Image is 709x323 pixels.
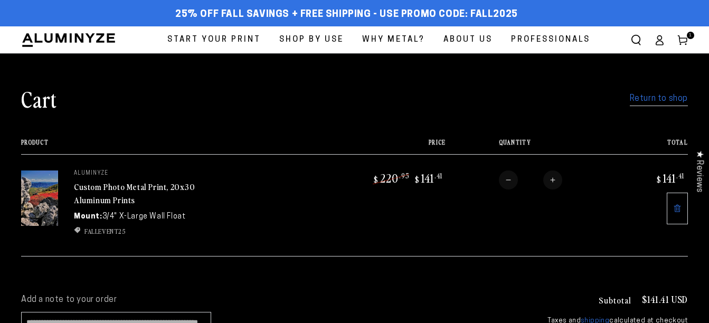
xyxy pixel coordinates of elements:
[74,226,232,236] li: FALLEVENT25
[372,170,410,185] bdi: 220
[399,171,410,180] sup: .95
[167,33,261,47] span: Start Your Print
[21,294,477,306] label: Add a note to your order
[21,85,57,112] h1: Cart
[511,33,590,47] span: Professionals
[617,139,688,154] th: Total
[21,170,58,226] img: 20"x30" Rectangle White Glossy Aluminyzed Photo
[314,139,446,154] th: Price
[434,171,442,180] sup: .41
[271,26,352,53] a: Shop By Use
[689,32,692,39] span: 1
[279,33,344,47] span: Shop By Use
[443,33,493,47] span: About Us
[676,171,684,180] sup: .41
[518,170,543,189] input: Quantity for Custom Photo Metal Print, 20x30 Aluminum Prints
[503,26,598,53] a: Professionals
[415,174,420,185] span: $
[436,26,500,53] a: About Us
[625,28,648,52] summary: Search our site
[642,294,688,304] p: $141.41 USD
[102,211,186,222] dd: 3/4" X-Large Wall Float
[362,33,425,47] span: Why Metal?
[74,170,232,177] p: aluminyze
[159,26,269,53] a: Start Your Print
[667,193,688,224] a: Remove 20"x30" Rectangle White Glossy Aluminyzed Photo
[374,174,379,185] span: $
[657,174,661,185] span: $
[21,32,116,48] img: Aluminyze
[21,139,314,154] th: Product
[599,296,631,304] h3: Subtotal
[689,142,709,201] div: Click to open Judge.me floating reviews tab
[413,170,442,185] bdi: 141
[655,170,684,185] bdi: 141
[354,26,433,53] a: Why Metal?
[74,211,102,222] dt: Mount:
[630,91,688,107] a: Return to shop
[446,139,617,154] th: Quantity
[74,226,232,236] ul: Discount
[175,9,518,21] span: 25% off FALL Savings + Free Shipping - Use Promo Code: FALL2025
[74,180,195,206] a: Custom Photo Metal Print, 20x30 Aluminum Prints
